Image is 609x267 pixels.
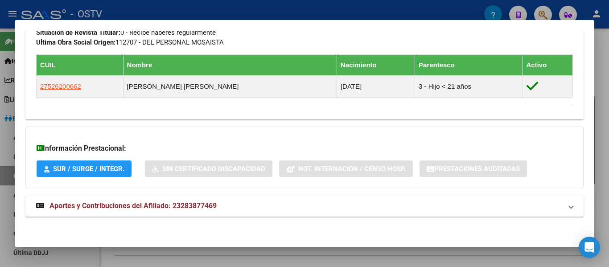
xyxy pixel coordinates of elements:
span: SUR / SURGE / INTEGR. [53,165,124,173]
span: 27526200662 [40,82,81,90]
span: 112707 - DEL PERSONAL MOSAISTA [36,38,224,46]
span: Sin Certificado Discapacidad [162,165,265,173]
h3: Información Prestacional: [37,143,572,154]
th: CUIL [37,55,123,76]
th: Nombre [123,55,337,76]
button: Prestaciones Auditadas [420,160,527,177]
span: 0 - Recibe haberes regularmente [36,29,216,37]
th: Nacimiento [337,55,415,76]
td: [PERSON_NAME] [PERSON_NAME] [123,76,337,98]
div: Open Intercom Messenger [579,237,600,258]
button: Sin Certificado Discapacidad [145,160,272,177]
strong: Situacion de Revista Titular: [36,29,120,37]
td: [DATE] [337,76,415,98]
span: Aportes y Contribuciones del Afiliado: 23283877469 [49,201,217,210]
th: Activo [523,55,572,76]
th: Parentesco [415,55,523,76]
button: SUR / SURGE / INTEGR. [37,160,132,177]
strong: Ultima Obra Social Origen: [36,38,115,46]
mat-expansion-panel-header: Aportes y Contribuciones del Afiliado: 23283877469 [25,195,584,217]
button: Not. Internacion / Censo Hosp. [279,160,413,177]
span: Not. Internacion / Censo Hosp. [298,165,406,173]
td: 3 - Hijo < 21 años [415,76,523,98]
span: Prestaciones Auditadas [434,165,520,173]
